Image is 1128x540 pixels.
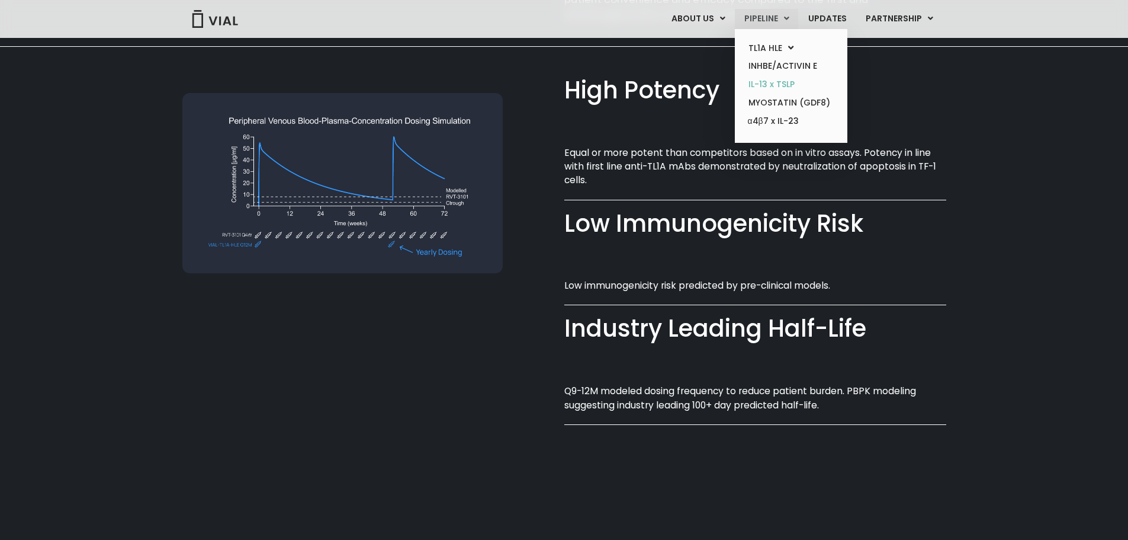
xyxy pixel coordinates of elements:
[564,74,946,107] div: High Potency​
[564,146,946,187] p: Equal or more potent than competitors based on in vitro assays. Potency in line with first line a...
[662,9,734,29] a: ABOUT USMenu Toggle
[564,384,946,412] p: Q9-12M modeled dosing frequency to reduce patient burden. PBPK modeling suggesting industry leadi...
[564,279,946,292] p: Low immunogenicity risk predicted by pre-clinical models.​
[735,9,798,29] a: PIPELINEMenu Toggle
[739,94,843,112] a: MYOSTATIN (GDF8)
[739,112,843,131] a: α4β7 x IL-23
[799,9,856,29] a: UPDATES
[739,75,843,94] a: IL-13 x TSLP
[739,39,843,57] a: TL1A HLEMenu Toggle
[191,10,239,28] img: Vial Logo
[564,207,946,241] div: Low Immunogenicity Risk​
[856,9,943,29] a: PARTNERSHIPMenu Toggle
[182,93,503,274] img: Graph showing peripheral venous blood-plasma-concentration dosing simulation
[739,57,843,75] a: INHBE/ACTIVIN E
[564,312,946,346] div: Industry Leading Half-Life​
